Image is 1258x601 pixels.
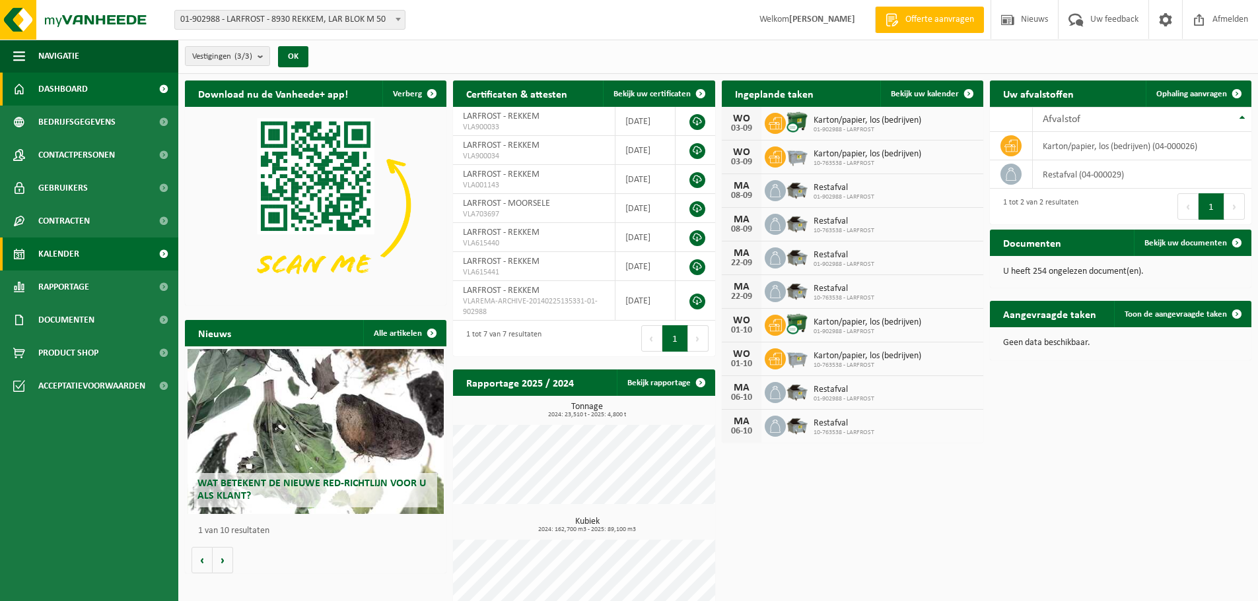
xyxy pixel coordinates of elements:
img: WB-5000-GAL-GY-01 [786,414,808,436]
span: Restafval [814,385,874,395]
td: [DATE] [615,223,676,252]
h2: Uw afvalstoffen [990,80,1087,106]
div: 22-09 [728,292,755,301]
span: Vestigingen [192,47,252,67]
img: WB-5000-GAL-GY-01 [786,178,808,201]
span: 01-902988 - LARFROST [814,261,874,269]
span: 01-902988 - LARFROST [814,395,874,403]
span: Acceptatievoorwaarden [38,369,145,402]
p: Geen data beschikbaar. [1003,338,1238,348]
div: WO [728,113,755,124]
div: MA [728,214,755,225]
img: WB-2500-GAL-GY-01 [786,346,808,369]
div: 01-10 [728,360,755,369]
span: Kalender [38,237,79,270]
span: LARFROST - REKKEM [463,111,540,121]
td: [DATE] [615,107,676,136]
img: WB-5000-GAL-GY-01 [786,380,808,402]
td: [DATE] [615,136,676,165]
button: Vorige [192,547,213,573]
span: Contactpersonen [38,139,115,172]
span: Navigatie [38,40,79,73]
button: Next [1224,193,1245,220]
h3: Tonnage [460,402,715,418]
h2: Download nu de Vanheede+ app! [185,80,361,106]
span: Contracten [38,205,90,237]
img: Download de VHEPlus App [185,107,446,303]
button: Previous [1177,193,1199,220]
span: LARFROST - REKKEM [463,170,540,179]
div: MA [728,416,755,427]
button: Verberg [382,80,445,107]
div: 03-09 [728,158,755,167]
div: MA [728,181,755,191]
span: Karton/papier, los (bedrijven) [814,317,921,328]
span: Gebruikers [38,172,88,205]
div: MA [728,282,755,292]
span: Karton/papier, los (bedrijven) [814,115,921,126]
h3: Kubiek [460,517,715,533]
span: Ophaling aanvragen [1156,90,1227,98]
td: [DATE] [615,194,676,223]
a: Ophaling aanvragen [1146,80,1250,107]
span: Offerte aanvragen [902,13,977,26]
span: Afvalstof [1043,114,1080,125]
div: 1 tot 2 van 2 resultaten [996,192,1078,221]
span: VLA900033 [463,122,605,133]
div: WO [728,349,755,360]
button: Volgende [213,547,233,573]
span: 10-763538 - LARFROST [814,429,874,437]
span: VLA900034 [463,151,605,162]
a: Wat betekent de nieuwe RED-richtlijn voor u als klant? [188,349,444,514]
td: [DATE] [615,252,676,281]
span: LARFROST - REKKEM [463,228,540,237]
span: Restafval [814,183,874,193]
span: 2024: 23,510 t - 2025: 4,800 t [460,412,715,418]
span: Toon de aangevraagde taken [1125,310,1227,319]
span: Documenten [38,303,94,336]
h2: Rapportage 2025 / 2024 [453,369,587,395]
count: (3/3) [234,52,252,61]
span: 01-902988 - LARFROST - 8930 REKKEM, LAR BLOK M 50 [175,11,405,29]
a: Bekijk uw documenten [1134,230,1250,256]
span: Bekijk uw documenten [1144,239,1227,247]
span: VLA001143 [463,180,605,191]
span: LARFROST - MOORSELE [463,199,550,208]
div: 22-09 [728,259,755,268]
div: 08-09 [728,191,755,201]
span: LARFROST - REKKEM [463,286,540,296]
h2: Documenten [990,230,1074,255]
span: VLA703697 [463,209,605,220]
span: Rapportage [38,270,89,303]
span: 10-763538 - LARFROST [814,362,921,369]
img: WB-5000-GAL-GY-01 [786,212,808,234]
td: [DATE] [615,165,676,194]
div: 01-10 [728,326,755,335]
div: 08-09 [728,225,755,234]
div: MA [728,383,755,393]
span: VLA615441 [463,267,605,278]
span: Restafval [814,216,874,227]
img: WB-1100-CU [786,111,808,133]
div: WO [728,147,755,158]
span: Bekijk uw kalender [891,90,959,98]
button: 1 [1199,193,1224,220]
span: Wat betekent de nieuwe RED-richtlijn voor u als klant? [197,478,426,501]
span: Restafval [814,284,874,294]
button: OK [278,46,308,67]
div: MA [728,248,755,259]
div: 06-10 [728,393,755,402]
td: restafval (04-000029) [1033,160,1251,189]
p: U heeft 254 ongelezen document(en). [1003,267,1238,276]
a: Bekijk uw certificaten [603,80,714,107]
span: Bekijk uw certificaten [613,90,691,98]
span: VLAREMA-ARCHIVE-20140225135331-01-902988 [463,296,605,317]
span: Bedrijfsgegevens [38,106,116,139]
div: WO [728,315,755,326]
a: Bekijk rapportage [617,369,714,396]
span: LARFROST - REKKEM [463,141,540,150]
div: 1 tot 7 van 7 resultaten [460,324,542,353]
span: 10-763538 - LARFROST [814,294,874,302]
h2: Aangevraagde taken [990,301,1109,327]
strong: [PERSON_NAME] [789,15,855,24]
